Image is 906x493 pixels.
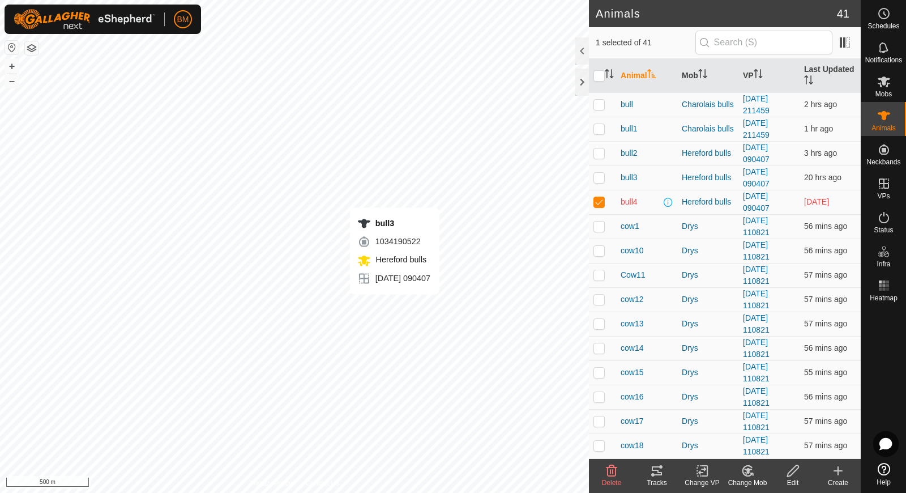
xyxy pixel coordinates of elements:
span: cow18 [621,440,643,452]
span: Notifications [865,57,902,63]
div: Drys [682,294,734,305]
span: 12 Aug 2025, 7:02 pm [804,441,847,450]
button: Reset Map [5,41,19,54]
span: Cow11 [621,269,646,281]
span: 12 Aug 2025, 7:01 pm [804,416,847,426]
a: [DATE] 090407 [743,192,770,212]
th: Animal [616,59,677,93]
input: Search (S) [695,31,832,54]
span: cow13 [621,318,643,330]
a: [DATE] 110821 [743,313,770,334]
a: [DATE] 110821 [743,435,770,456]
a: Contact Us [306,478,339,488]
span: cow16 [621,391,643,403]
p-sorticon: Activate to sort [804,77,813,86]
div: Create [815,478,861,488]
div: bull3 [357,216,430,230]
span: Animals [871,125,896,131]
p-sorticon: Activate to sort [754,71,763,80]
span: Mobs [875,91,892,97]
span: VPs [877,193,890,199]
a: [DATE] 110821 [743,386,770,407]
span: 11 Aug 2025, 2:01 am [804,197,829,206]
div: Hereford bulls [682,147,734,159]
img: Gallagher Logo [14,9,155,29]
a: [DATE] 110821 [743,216,770,237]
a: [DATE] 211459 [743,94,770,115]
span: Delete [602,479,622,487]
div: Charolais bulls [682,99,734,110]
span: cow10 [621,245,643,257]
span: 12 Aug 2025, 7:03 pm [804,392,847,401]
button: Map Layers [25,41,39,55]
div: Drys [682,220,734,232]
div: Edit [770,478,815,488]
span: Schedules [867,23,899,29]
th: VP [738,59,800,93]
span: 12 Aug 2025, 4:33 pm [804,148,837,158]
span: 12 Aug 2025, 7:01 pm [804,270,847,279]
p-sorticon: Activate to sort [647,71,656,80]
div: Charolais bulls [682,123,734,135]
div: 1034190522 [357,235,430,248]
span: 12 Aug 2025, 7:02 pm [804,319,847,328]
button: + [5,59,19,73]
div: Drys [682,245,734,257]
a: [DATE] 110821 [743,265,770,286]
span: 12 Aug 2025, 7:02 pm [804,246,847,255]
span: cow1 [621,220,639,232]
th: Mob [677,59,738,93]
h2: Animals [596,7,837,20]
a: Help [861,458,906,490]
p-sorticon: Activate to sort [698,71,707,80]
span: bull3 [621,172,638,184]
div: Hereford bulls [682,172,734,184]
span: cow15 [621,367,643,379]
div: Drys [682,342,734,354]
span: Neckbands [866,159,900,165]
div: Drys [682,415,734,427]
a: [DATE] 110821 [743,338,770,359]
span: 11 Aug 2025, 11:01 pm [804,173,841,182]
span: 12 Aug 2025, 7:02 pm [804,295,847,304]
div: Tracks [634,478,679,488]
span: 12 Aug 2025, 5:31 pm [804,100,837,109]
span: 12 Aug 2025, 7:02 pm [804,222,847,231]
div: Drys [682,269,734,281]
div: Hereford bulls [682,196,734,208]
span: Heatmap [870,295,898,301]
span: 41 [837,5,849,22]
a: Privacy Policy [250,478,292,488]
p-sorticon: Activate to sort [605,71,614,80]
a: [DATE] 211459 [743,118,770,139]
div: Drys [682,367,734,379]
div: Change VP [679,478,725,488]
span: cow17 [621,415,643,427]
span: Status [874,227,893,233]
span: Help [877,479,891,486]
span: BM [177,14,189,25]
span: cow14 [621,342,643,354]
span: 12 Aug 2025, 7:03 pm [804,368,847,377]
span: cow12 [621,294,643,305]
a: [DATE] 110821 [743,411,770,432]
a: [DATE] 110821 [743,362,770,383]
a: [DATE] 110821 [743,289,770,310]
span: Infra [877,261,890,267]
span: bull [621,99,633,110]
div: [DATE] 090407 [357,272,430,286]
span: bull4 [621,196,638,208]
span: 12 Aug 2025, 7:02 pm [804,343,847,352]
div: Drys [682,391,734,403]
a: [DATE] 090407 [743,167,770,188]
a: [DATE] 110821 [743,240,770,261]
span: 12 Aug 2025, 6:31 pm [804,124,833,133]
span: bull1 [621,123,638,135]
th: Last Updated [800,59,861,93]
div: Change Mob [725,478,770,488]
span: 1 selected of 41 [596,37,695,49]
div: Drys [682,318,734,330]
span: bull2 [621,147,638,159]
button: – [5,74,19,88]
div: Drys [682,440,734,452]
